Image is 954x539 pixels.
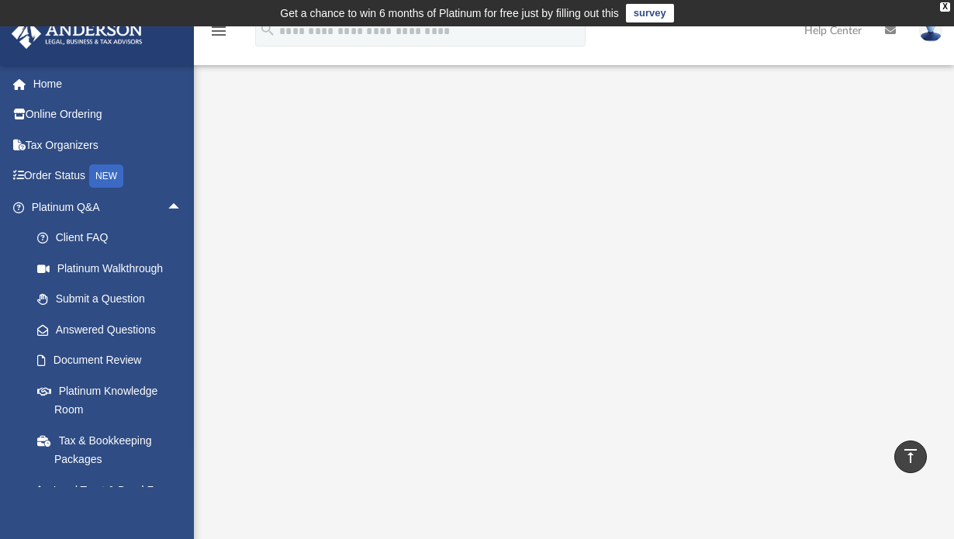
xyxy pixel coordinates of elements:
a: Document Review [22,345,206,376]
a: Tax & Bookkeeping Packages [22,425,206,475]
div: Get a chance to win 6 months of Platinum for free just by filling out this [280,4,619,22]
a: Submit a Question [22,284,206,315]
a: survey [626,4,674,22]
img: Anderson Advisors Platinum Portal [7,19,147,49]
a: menu [209,29,228,40]
div: close [940,2,950,12]
a: Platinum Knowledge Room [22,375,206,425]
a: Order StatusNEW [11,161,206,192]
a: vertical_align_top [894,441,927,473]
a: Land Trust & Deed Forum [22,475,206,506]
i: search [259,21,276,38]
a: Platinum Q&Aarrow_drop_up [11,192,206,223]
a: Tax Organizers [11,130,206,161]
span: arrow_drop_up [167,192,198,223]
img: User Pic [919,19,942,42]
a: Platinum Walkthrough [22,253,206,284]
a: Answered Questions [22,314,206,345]
a: Online Ordering [11,99,206,130]
div: NEW [89,164,123,188]
a: Home [11,68,206,99]
a: Client FAQ [22,223,206,254]
i: vertical_align_top [901,447,920,465]
i: menu [209,22,228,40]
